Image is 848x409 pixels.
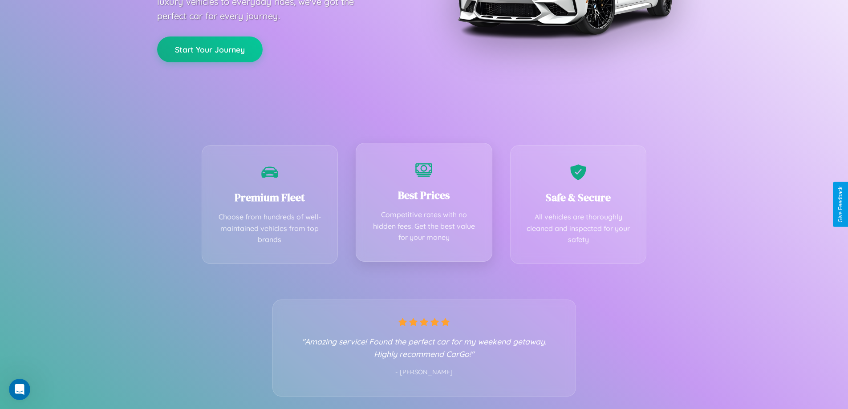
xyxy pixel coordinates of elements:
p: Competitive rates with no hidden fees. Get the best value for your money [369,209,479,243]
button: Start Your Journey [157,36,263,62]
p: All vehicles are thoroughly cleaned and inspected for your safety [524,211,633,246]
p: "Amazing service! Found the perfect car for my weekend getaway. Highly recommend CarGo!" [291,335,558,360]
h3: Premium Fleet [215,190,325,205]
h3: Best Prices [369,188,479,202]
iframe: Intercom live chat [9,379,30,400]
p: - [PERSON_NAME] [291,367,558,378]
p: Choose from hundreds of well-maintained vehicles from top brands [215,211,325,246]
h3: Safe & Secure [524,190,633,205]
div: Give Feedback [837,186,844,223]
